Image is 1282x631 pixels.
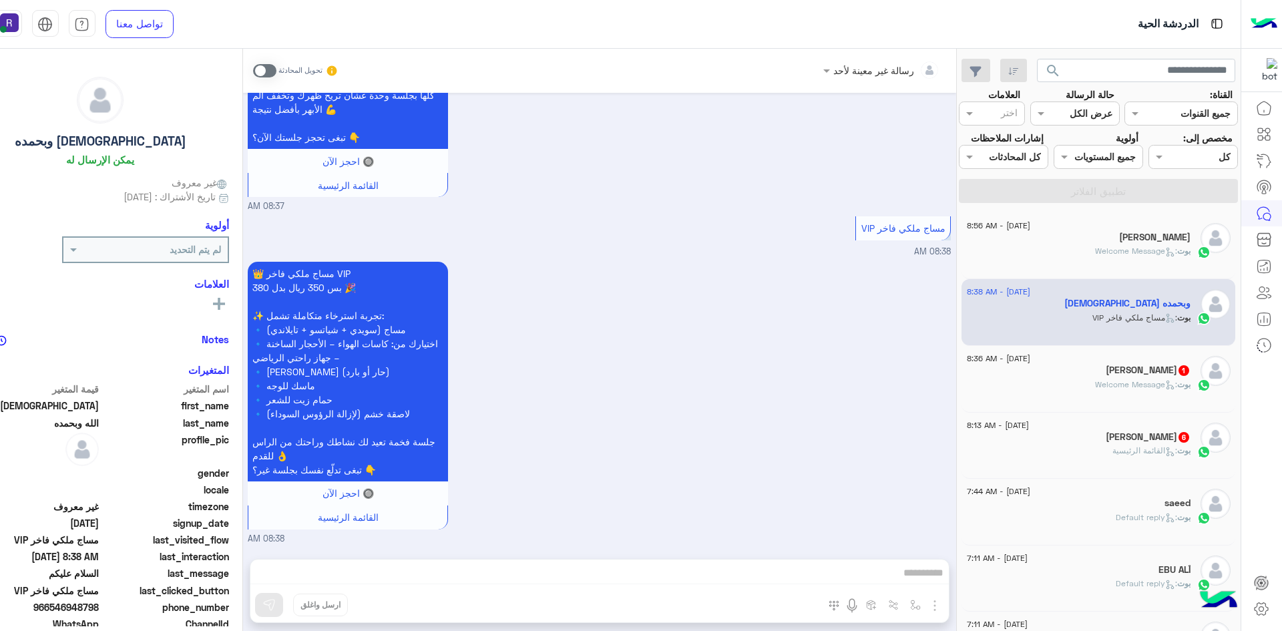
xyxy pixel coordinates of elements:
[1177,512,1191,522] span: بوت
[188,364,229,376] h6: المتغيرات
[1112,445,1177,455] span: : القائمة الرئيسية
[1116,578,1177,588] span: : Default reply
[1201,356,1231,386] img: defaultAdmin.png
[1037,59,1070,87] button: search
[1201,423,1231,453] img: defaultAdmin.png
[1201,289,1231,319] img: defaultAdmin.png
[1251,10,1277,38] img: Logo
[914,246,951,256] span: 08:38 AM
[1045,63,1061,79] span: search
[101,416,229,430] span: last_name
[1197,379,1211,392] img: WhatsApp
[971,131,1044,145] label: إشارات الملاحظات
[1095,379,1177,389] span: : Welcome Message
[967,485,1030,497] span: [DATE] - 7:44 AM
[1177,312,1191,323] span: بوت
[1066,87,1114,101] label: حالة الرسالة
[1197,445,1211,459] img: WhatsApp
[101,617,229,631] span: ChannelId
[1177,578,1191,588] span: بوت
[1197,511,1211,525] img: WhatsApp
[1201,489,1231,519] img: defaultAdmin.png
[323,156,374,167] span: 🔘 احجز الآن
[1210,87,1233,101] label: القناة:
[323,487,374,499] span: 🔘 احجز الآن
[318,180,379,191] span: القائمة الرئيسية
[1177,379,1191,389] span: بوت
[959,179,1238,203] button: تطبيق الفلاتر
[101,584,229,598] span: last_clicked_button
[1164,497,1191,509] h5: saeed
[1195,578,1242,624] img: hulul-logo.png
[124,190,216,204] span: تاريخ الأشتراك : [DATE]
[105,10,174,38] a: تواصل معنا
[293,594,348,616] button: ارسل واغلق
[967,419,1029,431] span: [DATE] - 8:13 AM
[1092,312,1177,323] span: : مساج ملكي فاخر VIP
[37,17,53,32] img: tab
[101,600,229,614] span: phone_number
[69,10,95,38] a: tab
[1158,564,1191,576] h5: EBU ALÎ
[101,499,229,513] span: timezone
[1106,365,1191,376] h5: Mohamed
[101,483,229,497] span: locale
[74,17,89,32] img: tab
[967,552,1028,564] span: [DATE] - 7:11 AM
[202,333,229,345] h6: Notes
[101,550,229,564] span: last_interaction
[205,219,229,231] h6: أولوية
[101,566,229,580] span: last_message
[1179,365,1189,376] span: 1
[318,511,379,523] span: القائمة الرئيسية
[248,262,448,481] p: 20/8/2025, 8:38 AM
[101,382,229,396] span: اسم المتغير
[1197,578,1211,592] img: WhatsApp
[101,433,229,463] span: profile_pic
[1095,246,1177,256] span: : Welcome Message
[1116,512,1177,522] span: : Default reply
[1119,232,1191,243] h5: Abid Khan
[967,220,1030,232] span: [DATE] - 8:56 AM
[248,200,284,213] span: 08:37 AM
[1201,556,1231,586] img: defaultAdmin.png
[967,618,1028,630] span: [DATE] - 7:11 AM
[172,176,229,190] span: غير معروف
[1138,15,1199,33] p: الدردشة الحية
[101,399,229,413] span: first_name
[967,286,1030,298] span: [DATE] - 8:38 AM
[1197,312,1211,325] img: WhatsApp
[248,533,284,546] span: 08:38 AM
[1253,58,1277,82] img: 322853014244696
[65,433,99,466] img: defaultAdmin.png
[1197,246,1211,259] img: WhatsApp
[1064,298,1191,309] h5: سبحان الله وبحمده
[77,77,123,123] img: defaultAdmin.png
[1177,445,1191,455] span: بوت
[1201,223,1231,253] img: defaultAdmin.png
[101,516,229,530] span: signup_date
[1177,246,1191,256] span: بوت
[988,87,1020,101] label: العلامات
[1106,431,1191,443] h5: عبدالله السبهان
[15,134,186,149] h5: [DEMOGRAPHIC_DATA] وبحمده
[967,353,1030,365] span: [DATE] - 8:36 AM
[1001,106,1020,123] div: اختر
[1179,432,1189,443] span: 6
[861,222,945,234] span: مساج ملكي فاخر VIP
[1116,131,1138,145] label: أولوية
[66,154,134,166] h6: يمكن الإرسال له
[1209,15,1225,32] img: tab
[101,466,229,480] span: gender
[1183,131,1233,145] label: مخصص إلى:
[278,65,323,76] small: تحويل المحادثة
[101,533,229,547] span: last_visited_flow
